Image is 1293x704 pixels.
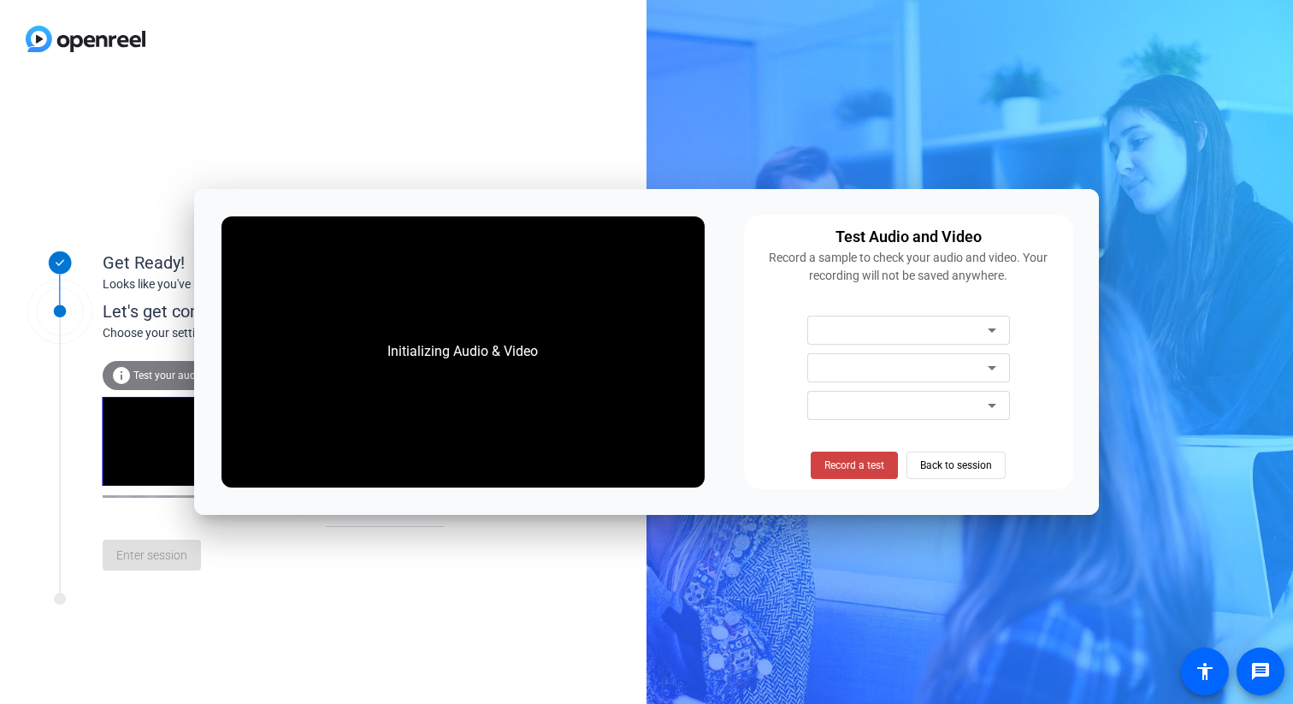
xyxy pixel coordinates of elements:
div: Looks like you've been invited to join [103,275,445,293]
mat-icon: accessibility [1195,661,1215,682]
span: Back to session [920,449,992,482]
span: Record a test [824,458,884,473]
span: Test your audio and video [133,370,252,382]
button: Record a test [811,452,898,479]
mat-icon: message [1250,661,1271,682]
div: Record a sample to check your audio and video. Your recording will not be saved anywhere. [754,249,1064,285]
div: Let's get connected. [103,299,480,324]
div: Choose your settings [103,324,480,342]
div: Initializing Audio & Video [370,324,555,379]
mat-icon: info [111,365,132,386]
button: Back to session [906,452,1006,479]
div: Get Ready! [103,250,445,275]
div: Test Audio and Video [835,225,982,249]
